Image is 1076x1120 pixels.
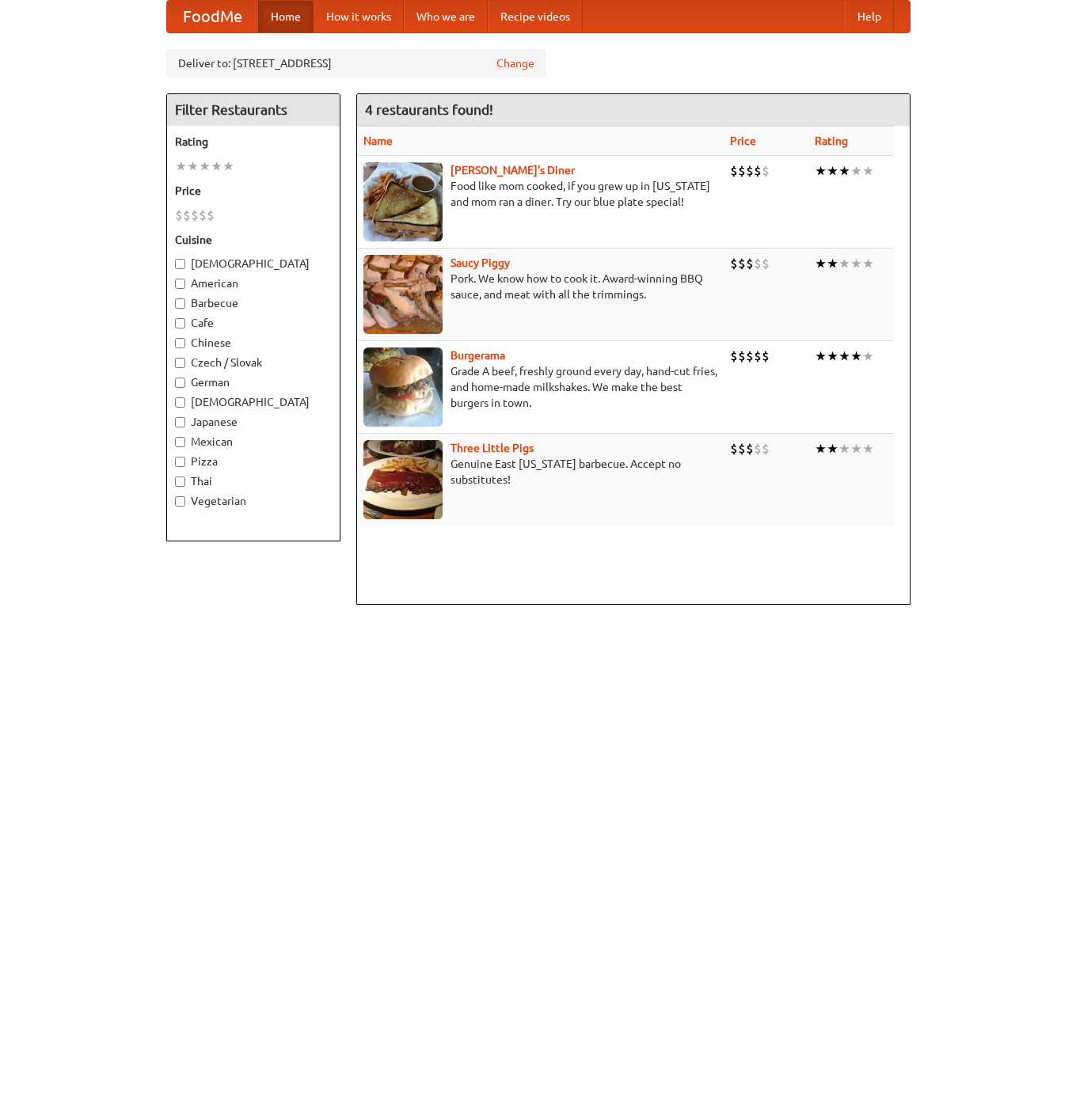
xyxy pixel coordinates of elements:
[175,437,185,447] input: Mexican
[845,1,894,32] a: Help
[730,135,756,147] a: Price
[187,158,199,175] li: ★
[850,162,862,180] li: ★
[862,347,874,365] li: ★
[191,207,199,224] li: $
[175,232,332,248] h5: Cuisine
[175,158,187,175] li: ★
[175,338,185,348] input: Chinese
[167,1,258,32] a: FoodMe
[363,271,717,302] p: Pork. We know how to cook it. Award-winning BBQ sauce, and meat with all the trimmings.
[175,457,185,467] input: Pizza
[827,347,838,365] li: ★
[175,295,332,311] label: Barbecue
[827,162,838,180] li: ★
[730,347,738,365] li: $
[363,135,393,147] a: Name
[199,158,211,175] li: ★
[738,255,746,272] li: $
[746,162,754,180] li: $
[862,255,874,272] li: ★
[175,394,332,410] label: [DEMOGRAPHIC_DATA]
[404,1,488,32] a: Who we are
[738,347,746,365] li: $
[363,255,443,334] img: saucy.jpg
[827,255,838,272] li: ★
[175,183,332,199] h5: Price
[838,440,850,457] li: ★
[738,162,746,180] li: $
[167,94,340,126] h4: Filter Restaurants
[815,440,827,457] li: ★
[754,255,762,272] li: $
[175,493,332,509] label: Vegetarian
[815,347,827,365] li: ★
[754,162,762,180] li: $
[175,434,332,450] label: Mexican
[363,347,443,427] img: burgerama.jpg
[762,255,770,272] li: $
[258,1,314,32] a: Home
[363,363,717,411] p: Grade A beef, freshly ground every day, hand-cut fries, and home-made milkshakes. We make the bes...
[363,178,717,210] p: Food like mom cooked, if you grew up in [US_STATE] and mom ran a diner. Try our blue plate special!
[175,134,332,150] h5: Rating
[175,315,332,331] label: Cafe
[199,207,207,224] li: $
[815,162,827,180] li: ★
[175,476,185,487] input: Thai
[762,347,770,365] li: $
[815,135,848,147] a: Rating
[730,162,738,180] li: $
[175,259,185,269] input: [DEMOGRAPHIC_DATA]
[838,347,850,365] li: ★
[746,440,754,457] li: $
[838,162,850,180] li: ★
[363,456,717,488] p: Genuine East [US_STATE] barbecue. Accept no substitutes!
[730,255,738,272] li: $
[754,347,762,365] li: $
[175,207,183,224] li: $
[746,347,754,365] li: $
[746,255,754,272] li: $
[175,355,332,370] label: Czech / Slovak
[827,440,838,457] li: ★
[175,335,332,351] label: Chinese
[175,275,332,291] label: American
[838,255,850,272] li: ★
[862,162,874,180] li: ★
[850,440,862,457] li: ★
[363,440,443,519] img: littlepigs.jpg
[175,298,185,309] input: Barbecue
[496,55,534,71] a: Change
[175,417,185,427] input: Japanese
[175,358,185,368] input: Czech / Slovak
[207,207,215,224] li: $
[862,440,874,457] li: ★
[850,255,862,272] li: ★
[175,454,332,469] label: Pizza
[211,158,222,175] li: ★
[451,256,510,269] a: Saucy Piggy
[730,440,738,457] li: $
[222,158,234,175] li: ★
[314,1,404,32] a: How it works
[175,374,332,390] label: German
[175,397,185,408] input: [DEMOGRAPHIC_DATA]
[166,49,546,78] div: Deliver to: [STREET_ADDRESS]
[754,440,762,457] li: $
[815,255,827,272] li: ★
[451,442,534,454] a: Three Little Pigs
[175,256,332,271] label: [DEMOGRAPHIC_DATA]
[365,102,493,117] ng-pluralize: 4 restaurants found!
[762,440,770,457] li: $
[850,347,862,365] li: ★
[175,378,185,388] input: German
[451,164,575,177] a: [PERSON_NAME]'s Diner
[451,349,505,362] a: Burgerama
[175,496,185,507] input: Vegetarian
[175,279,185,289] input: American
